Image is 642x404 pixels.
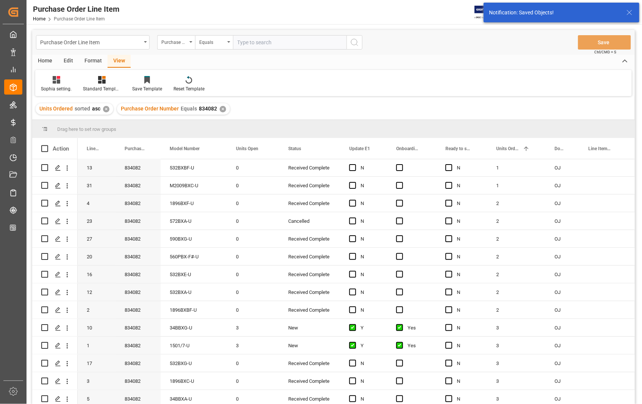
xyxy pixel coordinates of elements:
[487,212,545,230] div: 2
[195,35,233,50] button: open menu
[595,49,617,55] span: Ctrl/CMD + S
[288,177,331,194] div: Received Complete
[487,301,545,319] div: 2
[361,355,378,372] div: N
[361,177,378,194] div: N
[361,195,378,212] div: N
[545,159,580,176] div: OJ
[116,372,161,390] div: 834082
[545,230,580,247] div: OJ
[32,283,78,301] div: Press SPACE to select this row.
[103,106,109,112] div: ✕
[39,106,73,112] span: Units Ordered
[78,159,116,176] div: 13
[288,146,301,151] span: Status
[78,212,116,230] div: 23
[227,337,279,354] div: 3
[487,319,545,336] div: 3
[125,146,145,151] span: Purchase Order Number
[288,284,331,301] div: Received Complete
[457,337,478,354] div: N
[157,35,195,50] button: open menu
[132,85,162,92] div: Save Template
[408,337,427,354] div: Yes
[116,283,161,301] div: 834082
[161,230,227,247] div: 590BXG-U
[78,266,116,283] div: 16
[116,194,161,212] div: 834082
[457,230,478,248] div: N
[545,283,580,301] div: OJ
[487,337,545,354] div: 3
[161,283,227,301] div: 532BXA-U
[545,372,580,390] div: OJ
[78,372,116,390] div: 3
[161,337,227,354] div: 1501/7-U
[288,248,331,266] div: Received Complete
[288,337,331,354] div: New
[288,301,331,319] div: Received Complete
[161,372,227,390] div: 1896BXC-U
[457,213,478,230] div: N
[227,283,279,301] div: 0
[161,301,227,319] div: 1896BXBF-U
[236,146,258,151] span: Units Open
[347,35,362,50] button: search button
[545,301,580,319] div: OJ
[361,284,378,301] div: N
[78,319,116,336] div: 10
[457,301,478,319] div: N
[121,106,179,112] span: Purchase Order Number
[233,35,347,50] input: Type to search
[457,319,478,337] div: N
[220,106,226,112] div: ✕
[199,37,225,46] div: Equals
[108,55,131,68] div: View
[32,354,78,372] div: Press SPACE to select this row.
[457,355,478,372] div: N
[487,248,545,265] div: 2
[161,248,227,265] div: 560PBX-F#-U
[227,194,279,212] div: 0
[83,85,121,92] div: Standard Templates
[487,194,545,212] div: 2
[227,319,279,336] div: 3
[32,248,78,266] div: Press SPACE to select this row.
[58,55,79,68] div: Edit
[545,354,580,372] div: OJ
[288,319,331,337] div: New
[116,319,161,336] div: 834082
[79,55,108,68] div: Format
[361,337,378,354] div: Y
[92,106,100,112] span: asc
[545,212,580,230] div: OJ
[161,194,227,212] div: 1896BXF-U
[361,319,378,337] div: Y
[116,159,161,176] div: 834082
[361,213,378,230] div: N
[487,266,545,283] div: 2
[32,55,58,68] div: Home
[288,159,331,177] div: Received Complete
[78,248,116,265] div: 20
[33,3,119,15] div: Purchase Order Line Item
[78,301,116,319] div: 2
[349,146,370,151] span: Update E1
[288,373,331,390] div: Received Complete
[227,177,279,194] div: 0
[181,106,197,112] span: Equals
[457,177,478,194] div: N
[227,212,279,230] div: 0
[173,85,205,92] div: Reset Template
[396,146,420,151] span: Onboarding checked
[161,319,227,336] div: 34BBXG-U
[33,16,45,22] a: Home
[288,213,331,230] div: Cancelled
[288,355,331,372] div: Received Complete
[78,177,116,194] div: 31
[78,337,116,354] div: 1
[578,35,631,50] button: Save
[32,372,78,390] div: Press SPACE to select this row.
[116,248,161,265] div: 834082
[475,6,501,19] img: Exertis%20JAM%20-%20Email%20Logo.jpg_1722504956.jpg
